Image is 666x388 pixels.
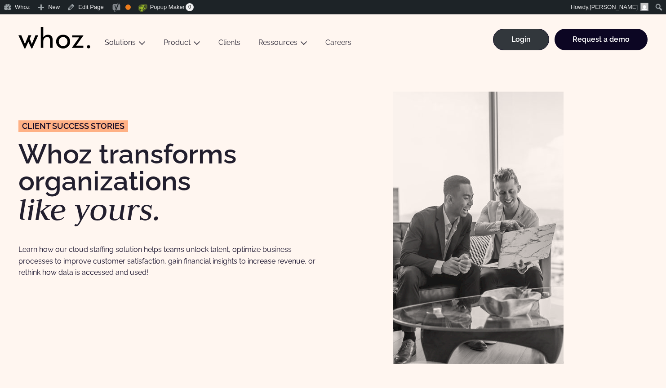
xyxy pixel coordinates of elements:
[22,122,124,130] span: CLIENT success stories
[18,190,161,229] em: like yours.
[209,38,249,50] a: Clients
[186,3,194,11] span: 0
[590,4,638,10] span: [PERSON_NAME]
[164,38,191,47] a: Product
[393,92,564,364] img: Clients Whoz
[493,29,549,50] a: Login
[555,29,648,50] a: Request a demo
[96,38,155,50] button: Solutions
[18,244,324,278] p: Learn how our cloud staffing solution helps teams unlock talent, optimize business processes to i...
[249,38,316,50] button: Ressources
[155,38,209,50] button: Product
[125,4,131,10] div: OK
[18,141,324,225] h1: Whoz transforms organizations
[258,38,297,47] a: Ressources
[96,14,648,59] div: Main
[316,38,360,50] a: Careers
